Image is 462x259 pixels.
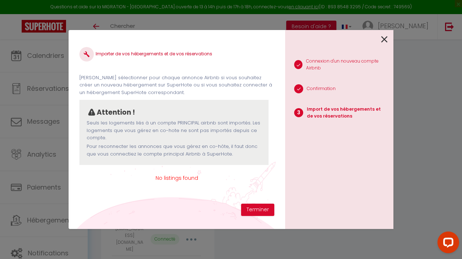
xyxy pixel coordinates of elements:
span: 3 [294,108,303,117]
p: Pour reconnecter les annonces que vous gérez en co-hôte, il faut donc que vous connectiez le comp... [87,143,261,158]
iframe: LiveChat chat widget [432,229,462,259]
span: No listings found [79,174,274,182]
p: Import de vos hébergements et de vos réservations [307,106,388,120]
p: [PERSON_NAME] sélectionner pour chaque annonce Airbnb si vous souhaitez créer un nouveau hébergem... [79,74,274,96]
h4: Importer de vos hébergements et de vos réservations [79,47,274,61]
button: Terminer [241,204,274,216]
p: Attention ! [97,107,135,118]
p: Seuls les logements liés à un compte PRINCIPAL airbnb sont importés. Les logements que vous gérez... [87,119,261,141]
p: Connexion d'un nouveau compte Airbnb [306,58,388,72]
p: Confirmation [307,85,336,92]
